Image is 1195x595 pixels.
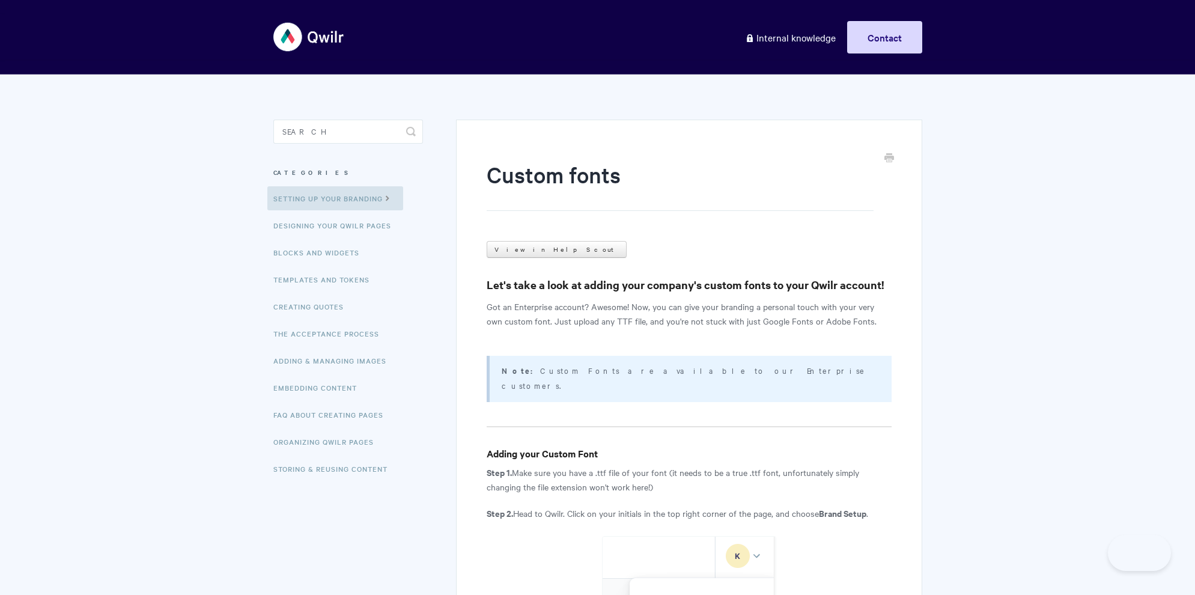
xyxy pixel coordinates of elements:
strong: Step 2. [487,507,513,519]
a: Embedding Content [273,376,366,400]
h3: Categories [273,162,423,183]
a: Creating Quotes [273,294,353,319]
strong: Note: [502,365,540,376]
p: Make sure you have a .ttf file of your font (it needs to be a true .ttf font, unfortunately simpl... [487,465,891,494]
a: Templates and Tokens [273,267,379,291]
img: Qwilr Help Center [273,14,345,59]
strong: Step 1. [487,466,512,478]
a: Print this Article [884,152,894,165]
a: Setting up your Branding [267,186,403,210]
a: FAQ About Creating Pages [273,403,392,427]
h4: Adding your Custom Font [487,446,891,461]
p: Custom Fonts are available to our Enterprise customers. [502,363,876,392]
a: Internal knowledge [736,21,845,53]
a: The Acceptance Process [273,322,388,346]
h1: Custom fonts [487,159,873,211]
p: Got an Enterprise account? Awesome! Now, you can give your branding a personal touch with your ve... [487,299,891,328]
h3: Let's take a look at adding your company's custom fonts to your Qwilr account! [487,276,891,293]
iframe: Toggle Customer Support [1108,535,1171,571]
a: Organizing Qwilr Pages [273,430,383,454]
a: Adding & Managing Images [273,349,395,373]
strong: Brand Setup [819,507,866,519]
p: Head to Qwilr. Click on your initials in the top right corner of the page, and choose . [487,506,891,520]
a: Contact [847,21,922,53]
a: Storing & Reusing Content [273,457,397,481]
a: View in Help Scout [487,241,627,258]
input: Search [273,120,423,144]
a: Blocks and Widgets [273,240,368,264]
a: Designing Your Qwilr Pages [273,213,400,237]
